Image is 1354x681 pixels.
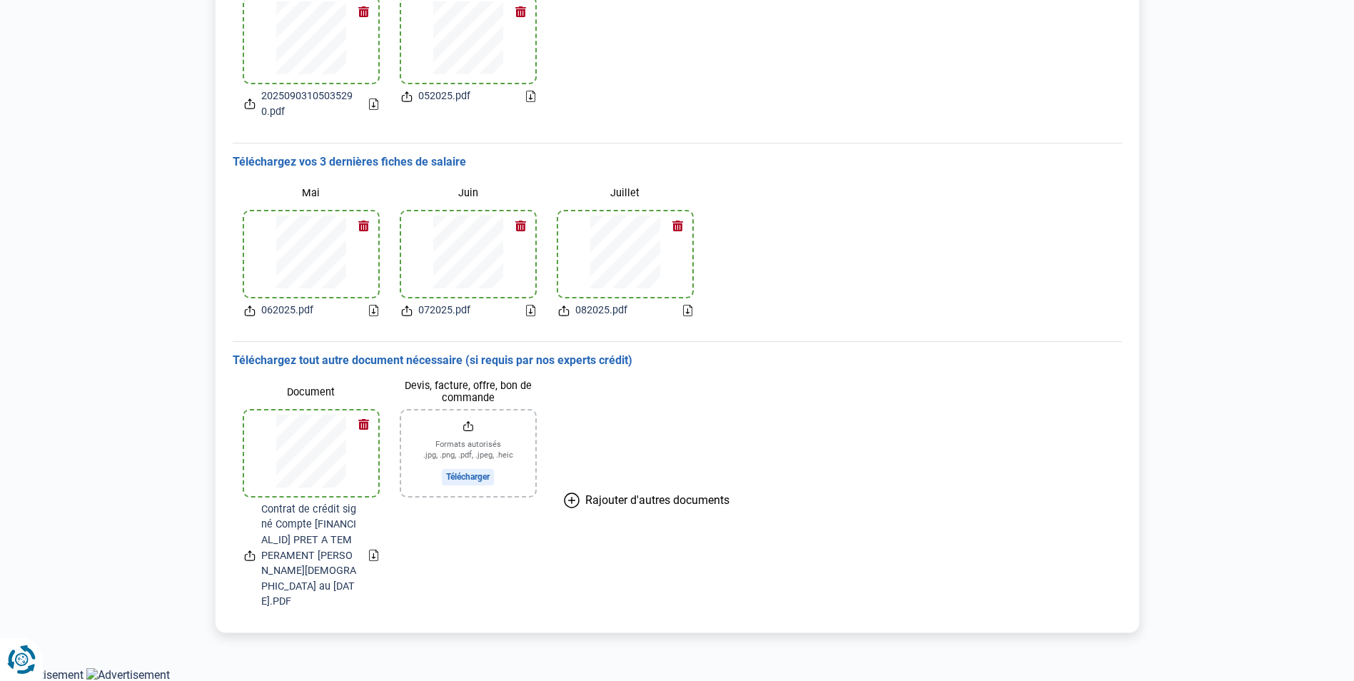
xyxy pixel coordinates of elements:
a: Download [683,305,692,316]
label: Juin [401,181,535,206]
button: Rajouter d'autres documents [547,380,747,621]
h3: Téléchargez tout autre document nécessaire (si requis par nos experts crédit) [233,353,1122,368]
a: Download [369,550,378,561]
label: Mai [244,181,378,206]
span: 20250903105035290.pdf [261,89,358,119]
a: Download [526,305,535,316]
span: 062025.pdf [261,303,313,318]
span: 052025.pdf [418,89,470,104]
a: Download [369,305,378,316]
h3: Téléchargez vos 3 dernières fiches de salaire [233,155,1122,170]
span: 082025.pdf [575,303,627,318]
a: Download [369,99,378,110]
label: Devis, facture, offre, bon de commande [401,380,535,405]
label: Document [244,380,378,405]
a: Download [526,91,535,102]
span: 072025.pdf [418,303,470,318]
label: Juillet [558,181,692,206]
span: Rajouter d'autres documents [585,493,729,507]
span: Contrat de crédit signé Compte [FINANCIAL_ID] PRET A TEMPERAMENT [PERSON_NAME][DEMOGRAPHIC_DATA] ... [261,502,358,610]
